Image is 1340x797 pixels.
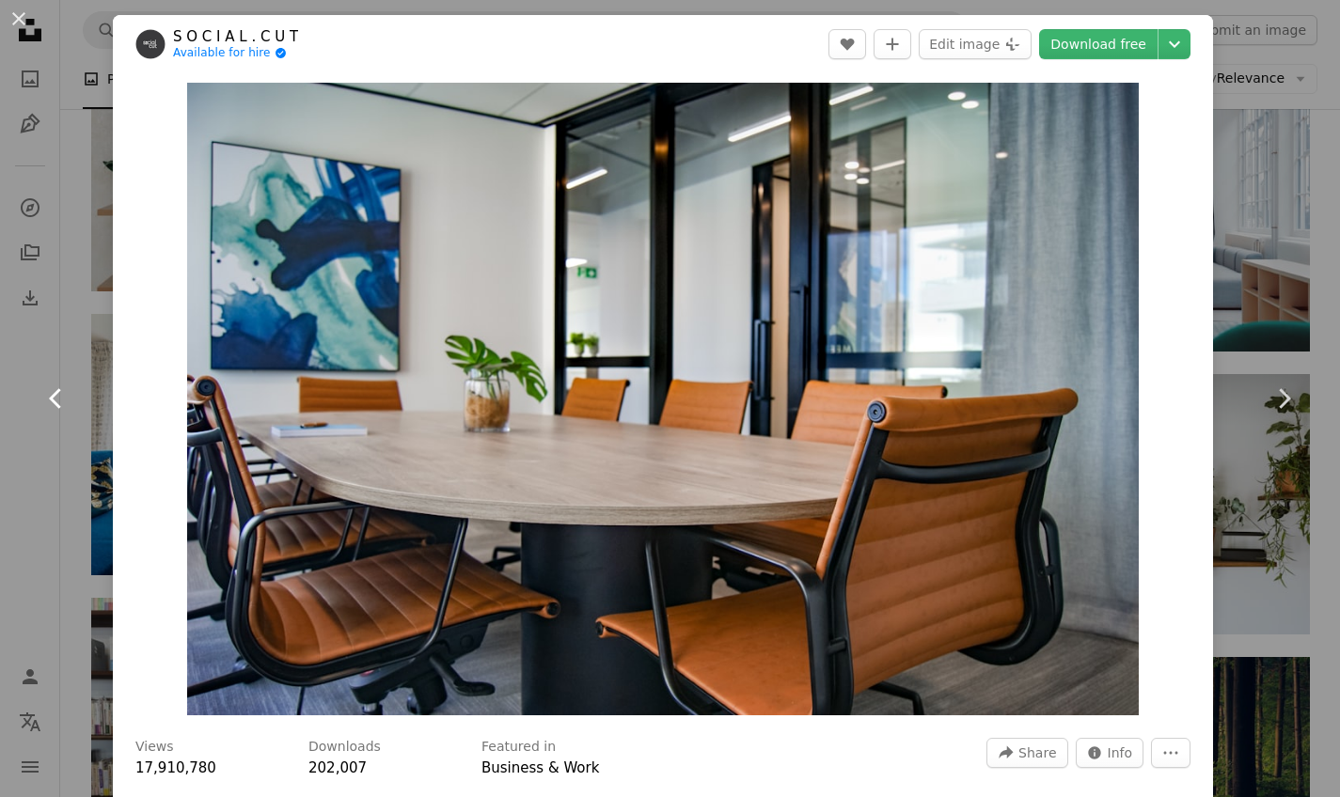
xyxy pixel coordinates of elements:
[135,29,166,59] img: Go to S O C I A L . C U T's profile
[173,46,298,61] a: Available for hire
[919,29,1032,59] button: Edit image
[1108,739,1133,767] span: Info
[874,29,911,59] button: Add to Collection
[1151,738,1190,768] button: More Actions
[1018,739,1056,767] span: Share
[135,738,174,757] h3: Views
[1159,29,1190,59] button: Choose download size
[1039,29,1158,59] a: Download free
[481,738,556,757] h3: Featured in
[986,738,1067,768] button: Share this image
[173,27,298,46] a: S O C I A L . C U T
[308,738,381,757] h3: Downloads
[481,759,599,776] a: Business & Work
[187,83,1138,715] img: brown wooden 9-piece office table and chairs
[308,759,367,776] span: 202,007
[1227,308,1340,489] a: Next
[135,759,216,776] span: 17,910,780
[187,83,1138,715] button: Zoom in on this image
[828,29,866,59] button: Like
[1076,738,1144,768] button: Stats about this image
